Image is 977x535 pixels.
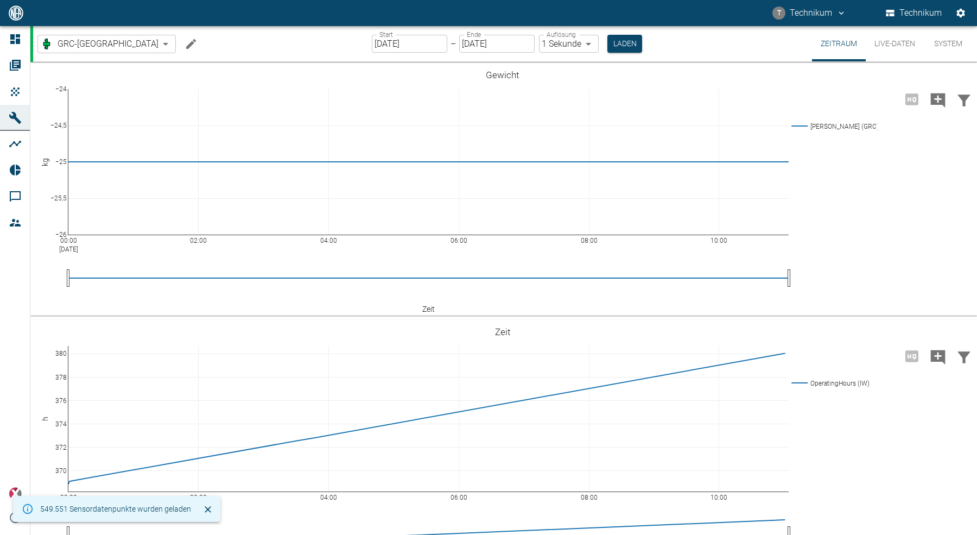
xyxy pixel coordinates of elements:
[951,85,977,114] button: Daten filtern
[951,3,970,23] button: Einstellungen
[539,35,599,53] div: 1 Sekunde
[924,26,973,61] button: System
[379,30,393,39] label: Start
[467,30,481,39] label: Ende
[951,342,977,370] button: Daten filtern
[884,3,944,23] button: Technikum
[899,350,925,361] span: Hohe Auflösung nur für Zeiträume von <3 Tagen verfügbar
[812,26,866,61] button: Zeitraum
[58,37,158,50] span: GRC-[GEOGRAPHIC_DATA]
[866,26,924,61] button: Live-Daten
[40,37,158,51] a: GRC-[GEOGRAPHIC_DATA]
[547,30,576,39] label: Auflösung
[451,37,456,50] p: –
[899,93,925,104] span: Hohe Auflösung nur für Zeiträume von <3 Tagen verfügbar
[772,7,785,20] div: T
[180,33,202,55] button: Machine bearbeiten
[925,85,951,114] button: Kommentar hinzufügen
[771,3,848,23] button: technikum@nea-x.de
[372,35,447,53] input: DD.MM.YYYY
[607,35,642,53] button: Laden
[40,499,191,519] div: 549.551 Sensordatenpunkte wurden geladen
[200,501,216,518] button: Schließen
[9,487,22,500] img: Xplore Logo
[925,342,951,370] button: Kommentar hinzufügen
[459,35,535,53] input: DD.MM.YYYY
[8,5,24,20] img: logo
